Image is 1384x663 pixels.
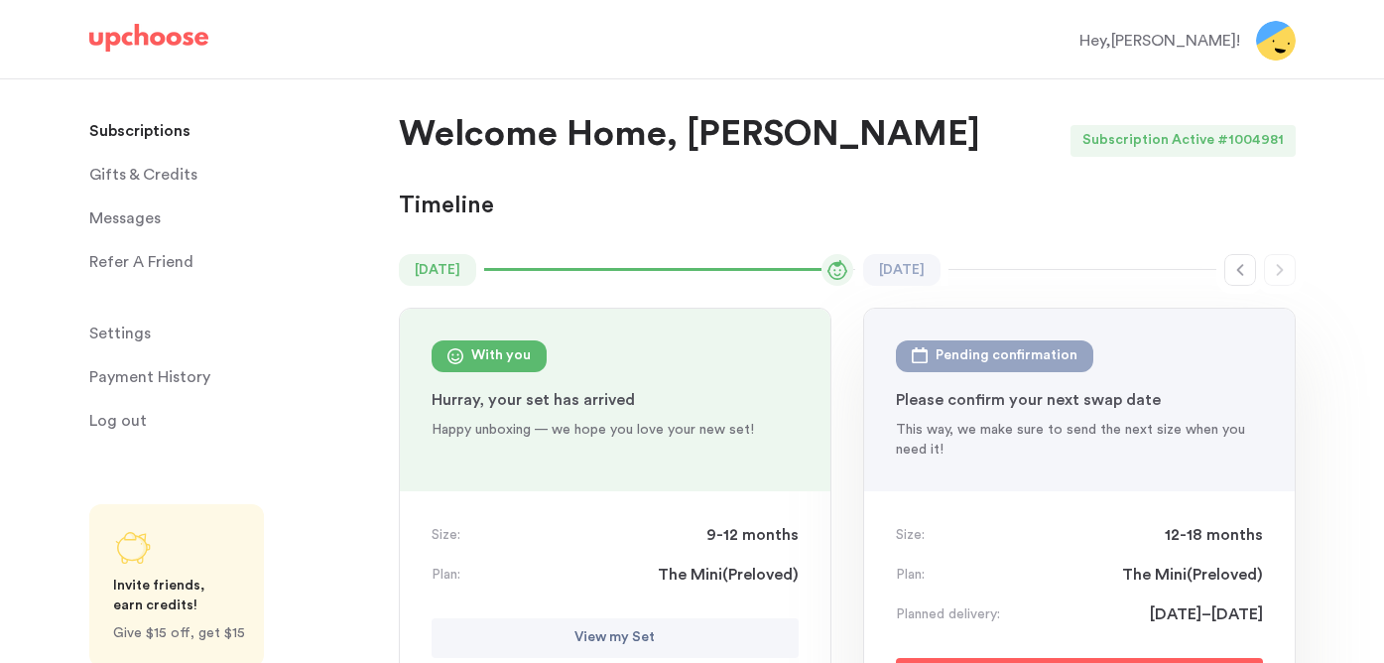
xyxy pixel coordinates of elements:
img: UpChoose [89,24,208,52]
time: [DATE] [863,254,941,286]
a: Log out [89,401,375,441]
a: Subscriptions [89,111,375,151]
p: Size: [896,525,925,545]
div: Pending confirmation [936,344,1077,368]
p: View my Set [574,626,655,650]
span: Settings [89,314,151,353]
button: View my Set [432,618,799,658]
p: Payment History [89,357,210,397]
p: Welcome Home, [PERSON_NAME] [399,111,980,159]
p: Size: [432,525,460,545]
span: 9-12 months [706,523,799,547]
div: With you [471,344,531,368]
span: The Mini ( Preloved ) [1122,563,1263,587]
p: Happy unboxing — we hope you love your new set! [432,420,799,440]
p: This way, we make sure to send the next size when you need it! [896,420,1263,460]
span: 12-18 months [1165,523,1263,547]
div: Hey, [PERSON_NAME] ! [1079,29,1240,53]
time: [DATE] [399,254,476,286]
p: Plan: [896,565,925,585]
p: Timeline [399,191,494,222]
div: Subscription Active [1070,125,1217,157]
p: Plan: [432,565,460,585]
a: Payment History [89,357,375,397]
a: Settings [89,314,375,353]
p: Refer A Friend [89,242,193,282]
p: Please confirm your next swap date [896,388,1263,412]
div: # 1004981 [1217,125,1296,157]
span: Messages [89,199,161,238]
span: The Mini ( Preloved ) [658,563,799,587]
p: Planned delivery: [896,604,1000,624]
a: UpChoose [89,24,208,61]
a: Gifts & Credits [89,155,375,195]
a: Refer A Friend [89,242,375,282]
span: Gifts & Credits [89,155,197,195]
p: Hurray, your set has arrived [432,388,799,412]
span: Log out [89,401,147,441]
p: Subscriptions [89,111,190,151]
span: [DATE]–[DATE] [1150,602,1263,626]
a: Messages [89,199,375,238]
